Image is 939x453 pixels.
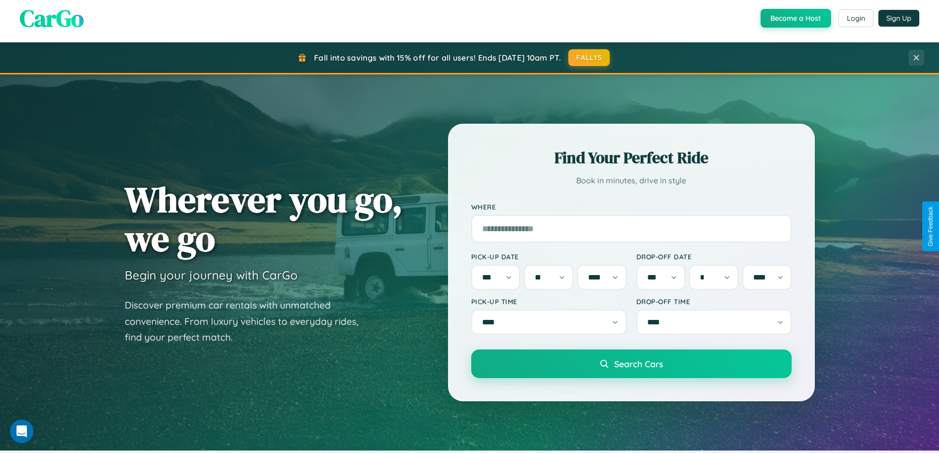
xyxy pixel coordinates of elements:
label: Pick-up Date [471,252,626,261]
button: Search Cars [471,349,792,378]
h1: Wherever you go, we go [125,180,403,258]
label: Pick-up Time [471,297,626,306]
button: Login [838,9,873,27]
h3: Begin your journey with CarGo [125,268,298,282]
p: Book in minutes, drive in style [471,174,792,188]
label: Where [471,203,792,211]
span: CarGo [20,2,84,35]
label: Drop-off Date [636,252,792,261]
span: Fall into savings with 15% off for all users! Ends [DATE] 10am PT. [314,53,561,63]
span: Search Cars [614,358,663,369]
div: Give Feedback [927,207,934,246]
button: FALL15 [568,49,610,66]
button: Become a Host [761,9,831,28]
button: Sign Up [878,10,919,27]
p: Discover premium car rentals with unmatched convenience. From luxury vehicles to everyday rides, ... [125,297,371,346]
h2: Find Your Perfect Ride [471,147,792,169]
label: Drop-off Time [636,297,792,306]
iframe: Intercom live chat [10,419,34,443]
